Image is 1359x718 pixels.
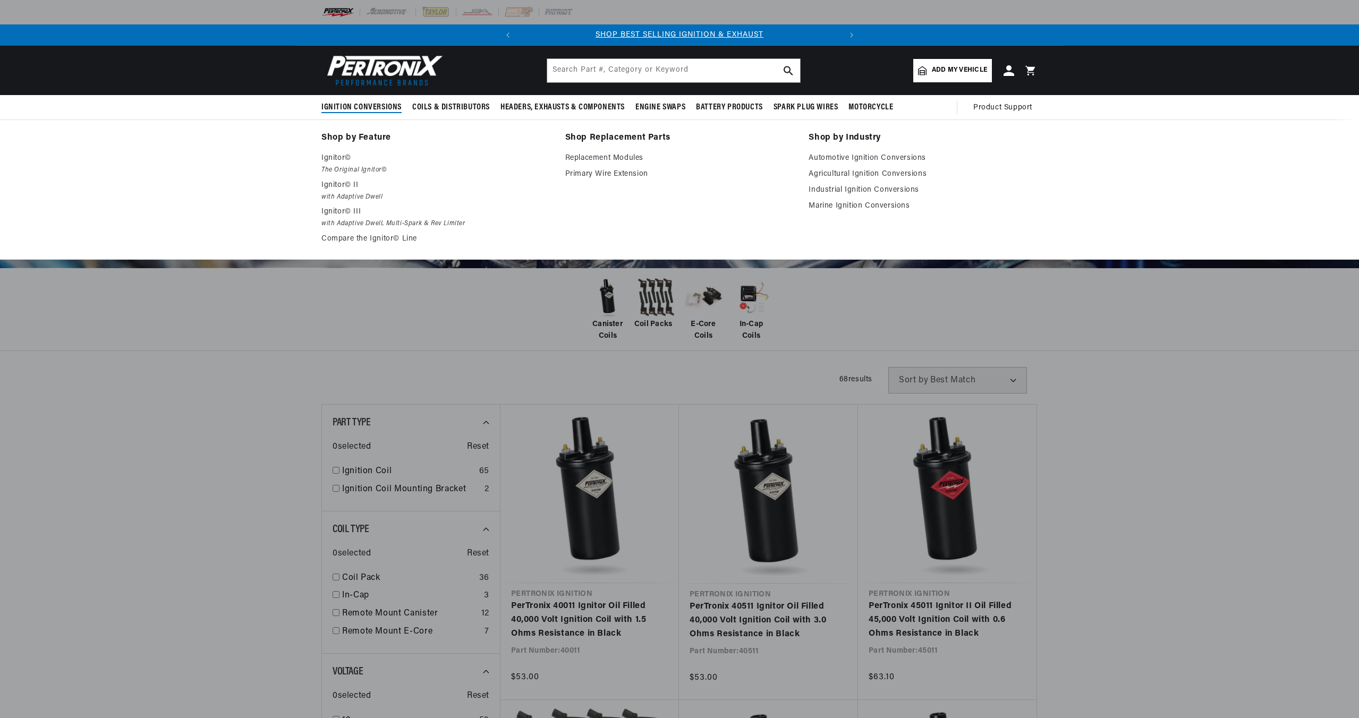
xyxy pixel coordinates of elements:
[587,319,629,343] span: Canister Coils
[768,95,844,120] summary: Spark Plug Wires
[407,95,495,120] summary: Coils & Distributors
[342,589,480,603] a: In-Cap
[547,59,800,82] input: Search Part #, Category or Keyword
[634,276,677,330] a: Coil Packs Coil Packs
[333,524,369,535] span: Coil Type
[321,102,402,113] span: Ignition Conversions
[484,589,489,603] div: 3
[730,319,772,343] span: In-Cap Coils
[321,131,550,146] a: Shop by Feature
[467,547,489,561] span: Reset
[843,95,898,120] summary: Motorcycle
[913,59,992,82] a: Add my vehicle
[519,29,841,41] div: 1 of 2
[888,367,1027,394] select: Sort by
[481,607,489,621] div: 12
[333,689,371,703] span: 0 selected
[500,102,625,113] span: Headers, Exhausts & Components
[495,95,630,120] summary: Headers, Exhausts & Components
[809,131,1038,146] a: Shop by Industry
[682,319,725,343] span: E-Core Coils
[321,165,550,176] em: The Original Ignitor©
[467,689,489,703] span: Reset
[634,276,677,319] img: Coil Packs
[479,571,489,585] div: 36
[321,95,407,120] summary: Ignition Conversions
[777,59,800,82] button: search button
[321,179,550,192] p: Ignitor© II
[467,440,489,454] span: Reset
[730,276,772,343] a: In-Cap Coils In-Cap Coils
[342,625,480,639] a: Remote Mount E-Core
[899,376,928,384] span: Sort by
[932,65,987,75] span: Add my vehicle
[839,375,872,383] span: 68 results
[321,192,550,203] em: with Adaptive Dwell
[587,276,629,319] img: Canister Coils
[333,666,363,677] span: Voltage
[696,102,763,113] span: Battery Products
[342,483,480,497] a: Ignition Coil Mounting Bracket
[809,184,1038,196] a: Industrial Ignition Conversions
[519,29,841,41] div: Announcement
[497,24,519,46] button: Translation missing: en.sections.announcements.previous_announcement
[321,152,550,165] p: Ignitor©
[412,102,490,113] span: Coils & Distributors
[333,547,371,561] span: 0 selected
[479,465,489,478] div: 65
[485,483,489,497] div: 2
[809,152,1038,165] a: Automotive Ignition Conversions
[682,276,725,343] a: E-Core Coils E-Core Coils
[691,95,768,120] summary: Battery Products
[596,31,763,39] a: SHOP BEST SELLING IGNITION & EXHAUST
[630,95,691,120] summary: Engine Swaps
[333,440,371,454] span: 0 selected
[485,625,489,639] div: 7
[841,24,862,46] button: Translation missing: en.sections.announcements.next_announcement
[565,152,794,165] a: Replacement Modules
[565,168,794,181] a: Primary Wire Extension
[321,218,550,229] em: with Adaptive Dwell, Multi-Spark & Rev Limiter
[634,319,672,330] span: Coil Packs
[730,276,772,319] img: In-Cap Coils
[809,168,1038,181] a: Agricultural Ignition Conversions
[295,24,1064,46] slideshow-component: Translation missing: en.sections.announcements.announcement_bar
[321,206,550,218] p: Ignitor© III
[848,102,893,113] span: Motorcycle
[869,600,1026,640] a: PerTronix 45011 Ignitor II Oil Filled 45,000 Volt Ignition Coil with 0.6 Ohms Resistance in Black
[682,276,725,319] img: E-Core Coils
[321,233,550,245] a: Compare the Ignitor© Line
[342,571,475,585] a: Coil Pack
[635,102,685,113] span: Engine Swaps
[973,102,1032,114] span: Product Support
[321,52,444,89] img: Pertronix
[565,131,794,146] a: Shop Replacement Parts
[809,200,1038,212] a: Marine Ignition Conversions
[333,417,370,428] span: Part Type
[342,465,475,478] a: Ignition Coil
[587,276,629,343] a: Canister Coils Canister Coils
[321,179,550,203] a: Ignitor© II with Adaptive Dwell
[774,102,838,113] span: Spark Plug Wires
[973,95,1038,121] summary: Product Support
[321,206,550,229] a: Ignitor© III with Adaptive Dwell, Multi-Spark & Rev Limiter
[342,607,477,621] a: Remote Mount Canister
[321,152,550,176] a: Ignitor© The Original Ignitor©
[511,600,668,640] a: PerTronix 40011 Ignitor Oil Filled 40,000 Volt Ignition Coil with 1.5 Ohms Resistance in Black
[690,600,847,641] a: PerTronix 40511 Ignitor Oil Filled 40,000 Volt Ignition Coil with 3.0 Ohms Resistance in Black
